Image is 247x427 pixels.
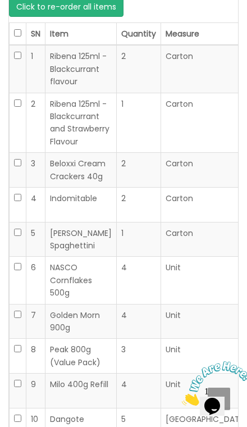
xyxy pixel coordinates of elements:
[117,187,161,222] td: 2
[26,257,45,304] td: 6
[26,23,45,46] th: SN
[45,153,117,188] td: Beloxxi Cream Crackers 40g
[117,374,161,408] td: 4
[4,4,9,14] span: 1
[45,374,117,408] td: Milo 400g Refill
[26,222,45,257] td: 5
[177,357,247,410] iframe: chat widget
[26,93,45,153] td: 2
[26,153,45,188] td: 3
[26,374,45,408] td: 9
[117,257,161,304] td: 4
[45,222,117,257] td: [PERSON_NAME] Spaghettini
[26,339,45,374] td: 8
[26,45,45,93] td: 1
[117,45,161,93] td: 2
[117,222,161,257] td: 1
[117,153,161,188] td: 2
[45,45,117,93] td: Ribena 125ml - Blackcurrant flavour
[26,187,45,222] td: 4
[45,187,117,222] td: Indomitable
[117,304,161,339] td: 4
[117,23,161,46] th: Quantity
[26,304,45,339] td: 7
[45,257,117,304] td: NASCO Cornflakes 500g
[117,339,161,374] td: 3
[4,4,74,49] img: Chat attention grabber
[117,93,161,153] td: 1
[45,339,117,374] td: Peak 800g (Value Pack)
[45,93,117,153] td: Ribena 125ml - Blackcurrant and Strawberry Flavour
[45,304,117,339] td: Golden Morn 900g
[45,23,117,46] th: Item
